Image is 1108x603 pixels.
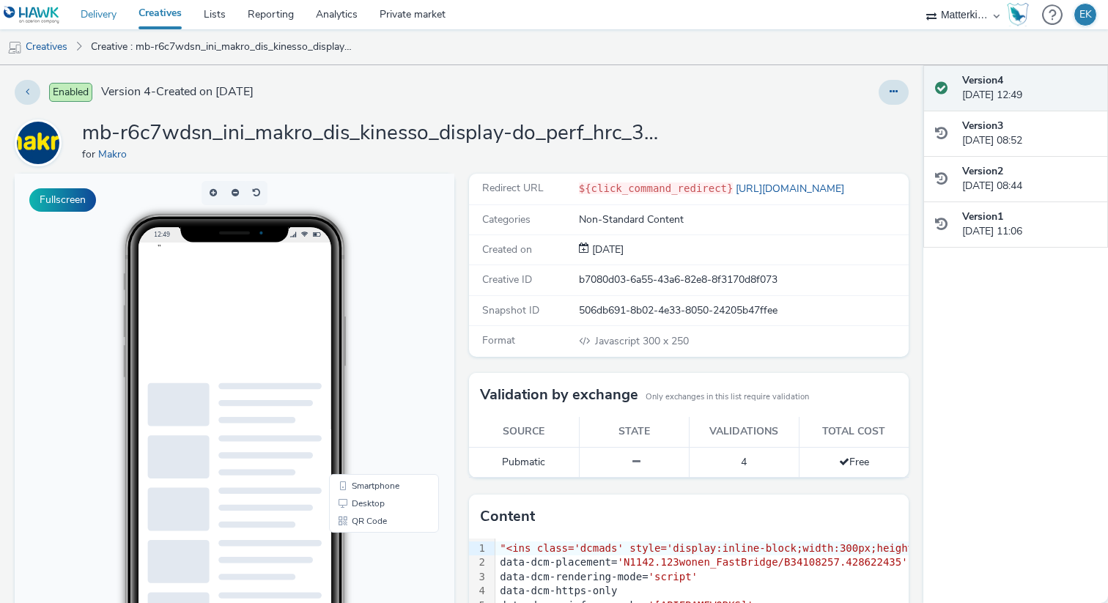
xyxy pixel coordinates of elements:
[482,181,544,195] span: Redirect URL
[482,333,515,347] span: Format
[101,84,254,100] span: Version 4 - Created on [DATE]
[962,73,1096,103] div: [DATE] 12:49
[15,136,67,149] a: Makro
[962,73,1003,87] strong: Version 4
[82,147,98,161] span: for
[799,417,909,447] th: Total cost
[962,119,1003,133] strong: Version 3
[482,243,532,256] span: Created on
[1079,4,1092,26] div: EK
[7,40,22,55] img: mobile
[579,417,689,447] th: State
[317,339,421,356] li: QR Code
[1007,3,1035,26] a: Hawk Academy
[649,571,698,582] span: 'script'
[495,570,959,585] div: data-dcm-rendering-mode=
[495,555,959,570] div: data-dcm-placement=
[469,555,487,570] div: 2
[482,212,531,226] span: Categories
[741,455,747,469] span: 4
[469,447,579,477] td: Pubmatic
[617,556,907,568] span: 'N1142.123wonen_FastBridge/B34108257.428622435'
[962,164,1096,194] div: [DATE] 08:44
[579,212,907,227] div: Non-Standard Content
[49,83,92,102] span: Enabled
[139,56,155,64] span: 12:49
[317,303,421,321] li: Smartphone
[29,188,96,212] button: Fullscreen
[469,417,579,447] th: Source
[839,455,869,469] span: Free
[589,243,624,256] span: [DATE]
[594,334,689,348] span: 300 x 250
[579,273,907,287] div: b7080d03-6a55-43a6-82e8-8f3170d8f073
[500,542,957,554] span: "<ins class='dcmads' style='display:inline-block;width:300px;height:250px'
[595,334,643,348] span: Javascript
[482,303,539,317] span: Snapshot ID
[589,243,624,257] div: Creation 05 September 2025, 11:06
[579,182,734,194] code: ${click_command_redirect}
[962,210,1096,240] div: [DATE] 11:06
[17,122,59,164] img: Makro
[82,119,668,147] h1: mb-r6c7wdsn_ini_makro_dis_kinesso_display-do_perf_hrc_300x250_nazomer-mosseloester_tag:D428622435
[469,584,487,599] div: 4
[482,273,532,286] span: Creative ID
[962,119,1096,149] div: [DATE] 08:52
[84,29,361,64] a: Creative : mb-r6c7wdsn_ini_makro_dis_kinesso_display-do_perf_hrc_300x250_nazomer-mosseloester_tag...
[337,343,372,352] span: QR Code
[480,384,638,406] h3: Validation by exchange
[579,303,907,318] div: 506db691-8b02-4e33-8050-24205b47ffee
[469,570,487,585] div: 3
[337,325,370,334] span: Desktop
[1007,3,1029,26] img: Hawk Academy
[689,417,799,447] th: Validations
[469,541,487,556] div: 1
[480,506,535,528] h3: Content
[98,147,133,161] a: Makro
[646,391,809,403] small: Only exchanges in this list require validation
[962,210,1003,223] strong: Version 1
[337,308,385,317] span: Smartphone
[733,182,850,196] a: [URL][DOMAIN_NAME]
[495,584,959,599] div: data-dcm-https-only
[317,321,421,339] li: Desktop
[4,6,60,24] img: undefined Logo
[962,164,1003,178] strong: Version 2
